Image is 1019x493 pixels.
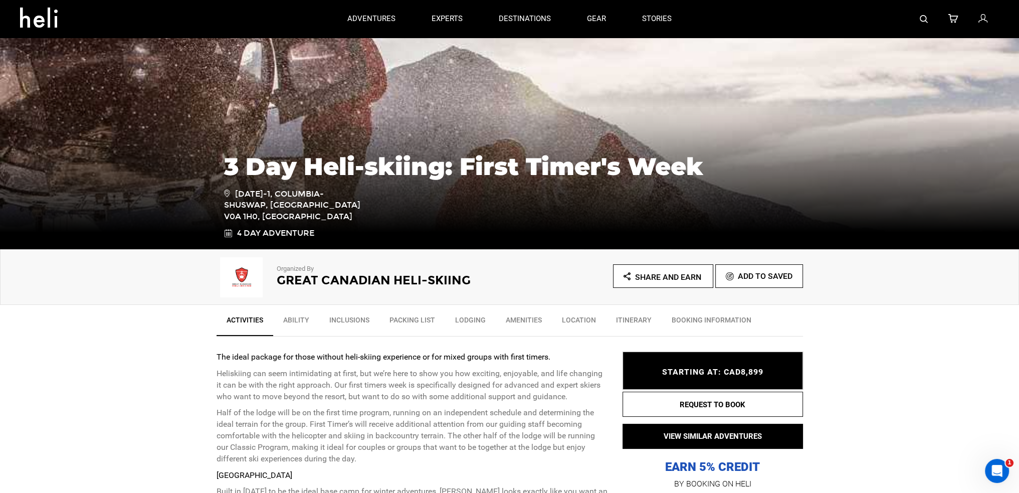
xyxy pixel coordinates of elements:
a: Ability [273,310,319,335]
p: adventures [347,14,395,24]
span: STARTING AT: CAD8,899 [662,367,763,377]
span: 1 [1005,459,1013,467]
button: REQUEST TO BOOK [623,392,803,417]
a: Activities [217,310,273,336]
img: search-bar-icon.svg [920,15,928,23]
p: EARN 5% CREDIT [623,359,803,475]
iframe: Intercom live chat [985,459,1009,483]
strong: The ideal package for those without heli-skiing experience or for mixed groups with first timers. [217,352,550,362]
span: 4 Day Adventure [237,228,314,239]
p: BY BOOKING ON HELI [623,477,803,491]
img: img_9251f6c852f2d69a6fdc2f2f53e7d310.png [217,257,267,297]
a: Inclusions [319,310,379,335]
button: VIEW SIMILAR ADVENTURES [623,424,803,449]
span: Share and Earn [635,272,701,282]
p: destinations [499,14,551,24]
strong: [GEOGRAPHIC_DATA] [217,470,292,480]
span: [DATE]-1, Columbia-Shuswap, [GEOGRAPHIC_DATA] V0A 1H0, [GEOGRAPHIC_DATA] [224,188,367,223]
p: Half of the lodge will be on the first time program, running on an independent schedule and deter... [217,407,607,464]
h1: 3 Day Heli-skiing: First Timer's Week [224,153,795,180]
p: Organized By [277,264,482,274]
p: experts [432,14,463,24]
span: Add To Saved [738,271,792,281]
a: Amenities [496,310,552,335]
a: Location [552,310,606,335]
h2: Great Canadian Heli-Skiing [277,274,482,287]
a: Itinerary [606,310,662,335]
a: BOOKING INFORMATION [662,310,761,335]
a: Lodging [445,310,496,335]
a: Packing List [379,310,445,335]
p: Heliskiing can seem intimidating at first, but we’re here to show you how exciting, enjoyable, an... [217,368,607,403]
